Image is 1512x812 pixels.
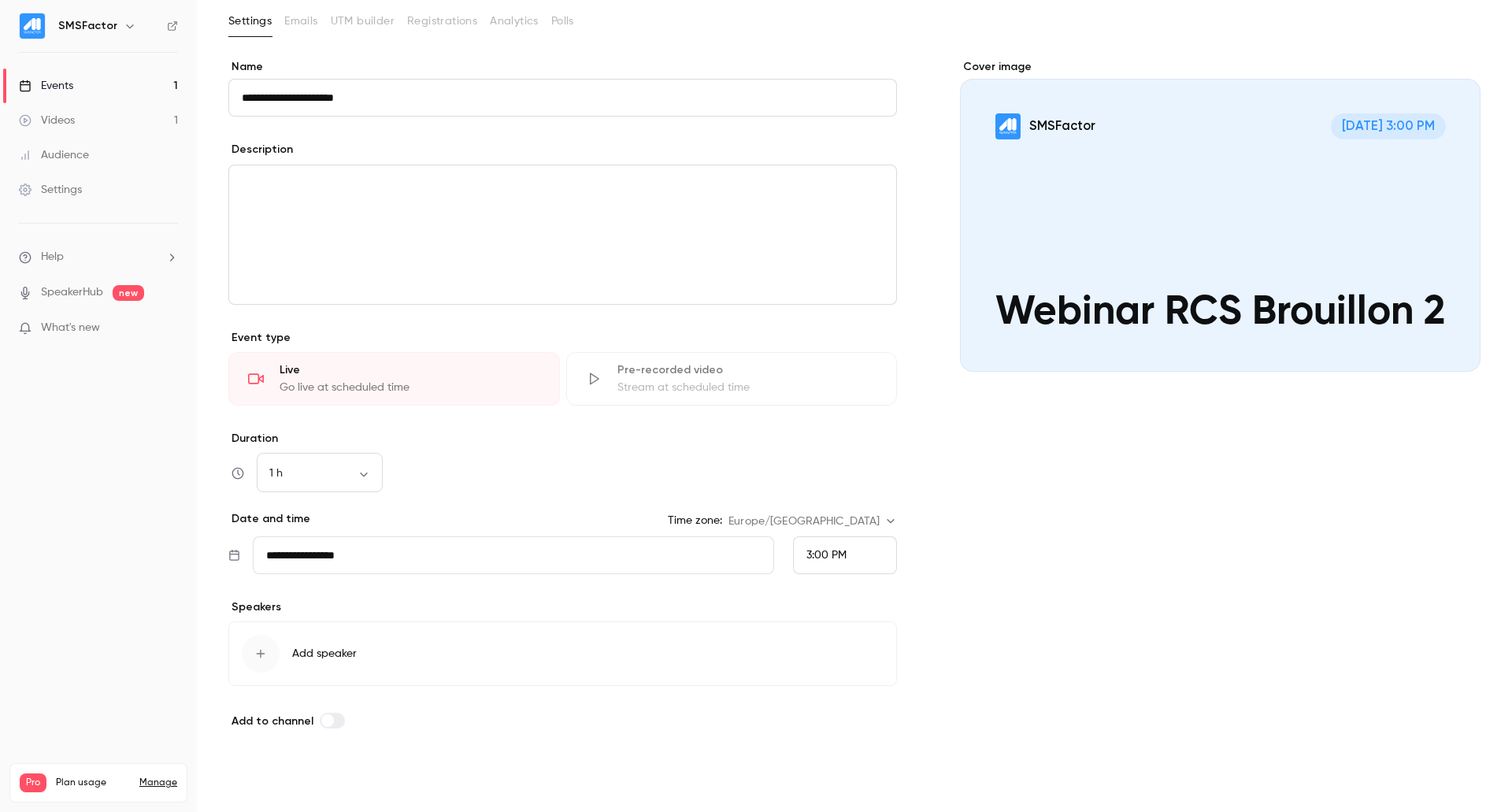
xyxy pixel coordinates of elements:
div: Live [280,362,540,378]
span: 3:00 PM [806,550,847,561]
label: Duration [228,431,897,447]
span: new [113,285,144,301]
div: LiveGo live at scheduled time [228,352,560,406]
span: What's new [41,320,100,336]
h6: SMSFactor [58,18,117,34]
section: description [228,165,897,305]
p: Speakers [228,599,897,615]
label: Time zone: [668,513,722,528]
span: Analytics [490,13,539,30]
div: Stream at scheduled time [617,380,878,395]
span: UTM builder [331,13,395,30]
div: From [793,536,897,574]
div: Audience [19,147,89,163]
label: Cover image [960,59,1480,75]
section: Cover image [960,59,1480,372]
div: Europe/[GEOGRAPHIC_DATA] [728,514,897,529]
label: Name [228,59,897,75]
img: SMSFactor [20,13,45,39]
span: Help [41,249,64,265]
div: Pre-recorded videoStream at scheduled time [566,352,898,406]
a: SpeakerHub [41,284,103,301]
div: editor [229,165,896,304]
button: Settings [228,9,272,34]
span: Add speaker [292,646,357,662]
iframe: Noticeable Trigger [159,321,178,336]
li: help-dropdown-opener [19,249,178,265]
div: Pre-recorded video [617,362,878,378]
span: Polls [551,13,574,30]
a: Manage [139,777,177,789]
span: Plan usage [56,777,130,789]
span: Add to channel [232,714,313,728]
div: Events [19,78,73,94]
span: Emails [284,13,317,30]
span: Registrations [407,13,477,30]
div: 1 h [257,465,383,481]
p: Date and time [228,511,310,527]
div: Go live at scheduled time [280,380,540,395]
label: Description [228,142,293,158]
div: Videos [19,113,75,128]
div: Settings [19,182,82,198]
button: Save [228,768,285,799]
span: Pro [20,773,46,792]
button: Add speaker [228,621,897,686]
p: Event type [228,330,897,346]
